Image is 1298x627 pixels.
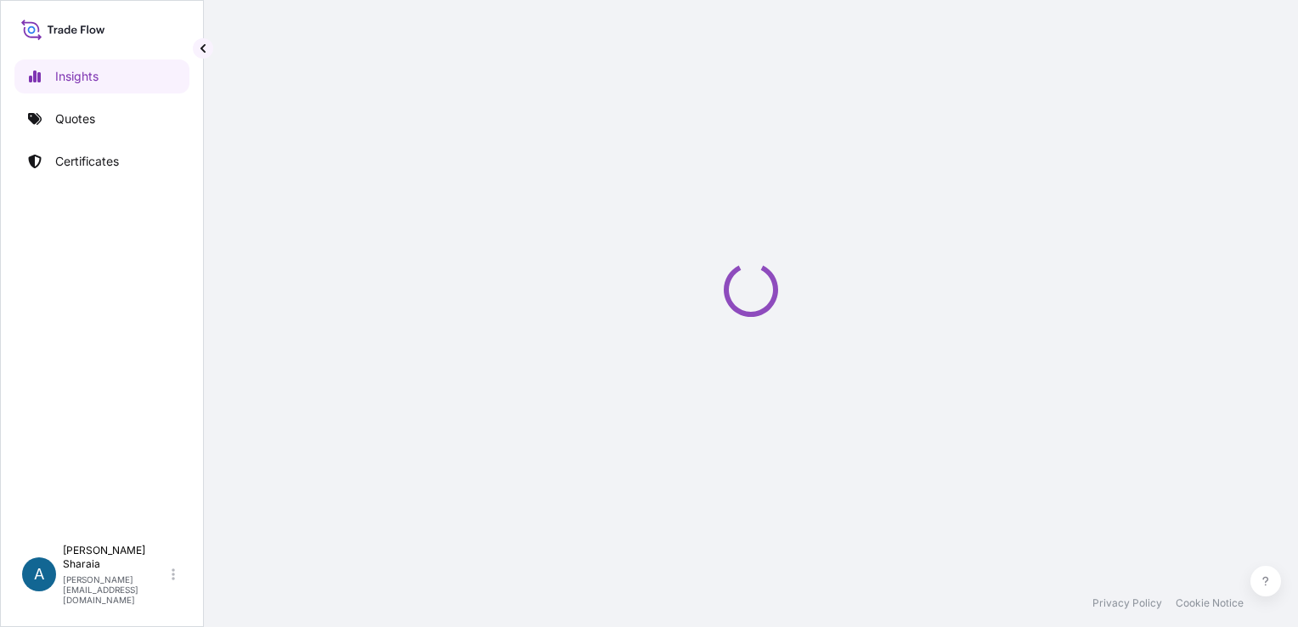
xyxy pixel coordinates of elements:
[55,68,99,85] p: Insights
[55,153,119,170] p: Certificates
[63,544,168,571] p: [PERSON_NAME] Sharaia
[14,144,189,178] a: Certificates
[1092,596,1162,610] a: Privacy Policy
[63,574,168,605] p: [PERSON_NAME][EMAIL_ADDRESS][DOMAIN_NAME]
[1176,596,1244,610] a: Cookie Notice
[55,110,95,127] p: Quotes
[14,102,189,136] a: Quotes
[34,566,44,583] span: A
[14,59,189,93] a: Insights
